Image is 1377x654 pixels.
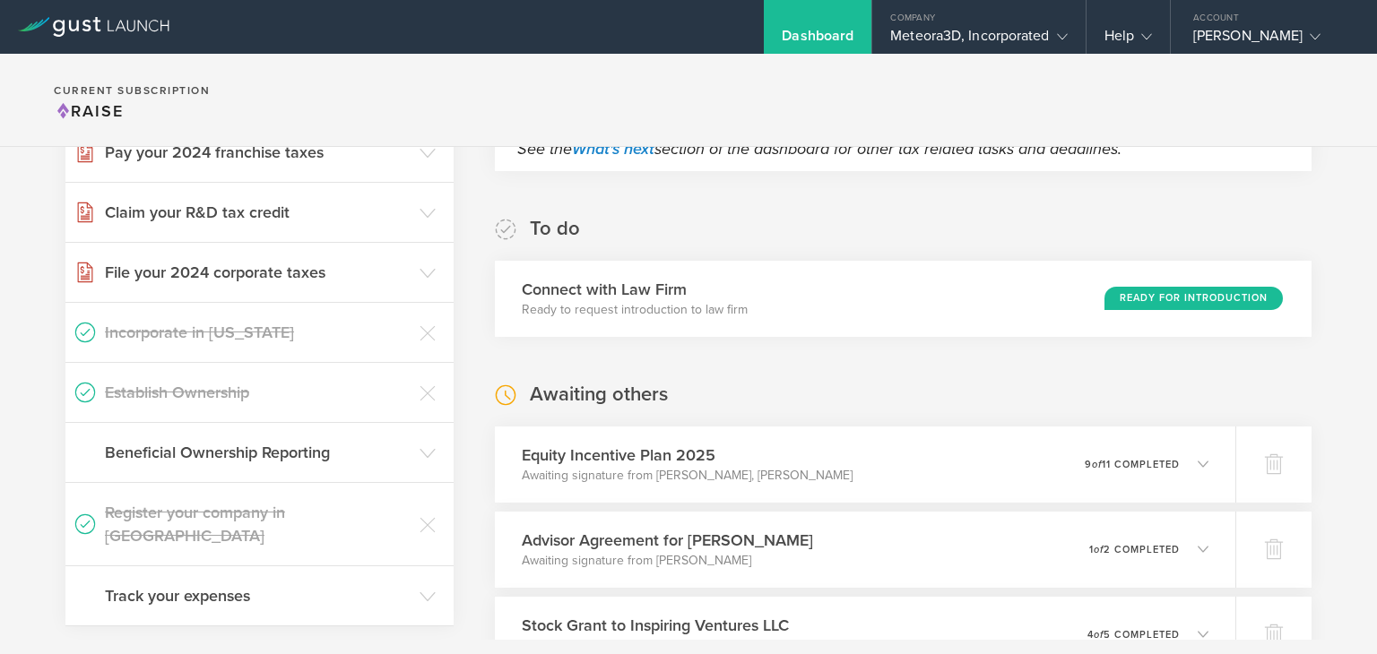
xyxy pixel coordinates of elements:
[517,139,1122,159] em: See the section of the dashboard for other tax related tasks and deadlines.
[522,467,853,485] p: Awaiting signature from [PERSON_NAME], [PERSON_NAME]
[105,201,411,224] h3: Claim your R&D tax credit
[1092,459,1102,470] em: of
[54,85,210,96] h2: Current Subscription
[522,614,789,637] h3: Stock Grant to Inspiring Ventures LLC
[105,321,411,344] h3: Incorporate in [US_STATE]
[105,584,411,607] h3: Track your expenses
[1087,630,1180,640] p: 4 5 completed
[105,381,411,404] h3: Establish Ownership
[890,27,1067,54] div: Meteora3D, Incorporated
[530,382,668,408] h2: Awaiting others
[1193,27,1346,54] div: [PERSON_NAME]
[1094,544,1104,555] em: of
[105,441,411,464] h3: Beneficial Ownership Reporting
[1104,287,1283,310] div: Ready for Introduction
[105,501,411,547] h3: Register your company in [GEOGRAPHIC_DATA]
[522,301,748,319] p: Ready to request introduction to law firm
[522,278,748,301] h3: Connect with Law Firm
[522,552,813,570] p: Awaiting signature from [PERSON_NAME]
[572,139,654,159] a: What's next
[782,27,853,54] div: Dashboard
[1104,27,1152,54] div: Help
[54,101,124,121] span: Raise
[495,261,1312,337] div: Connect with Law FirmReady to request introduction to law firmReady for Introduction
[105,261,411,284] h3: File your 2024 corporate taxes
[105,141,411,164] h3: Pay your 2024 franchise taxes
[522,443,853,467] h3: Equity Incentive Plan 2025
[522,529,813,552] h3: Advisor Agreement for [PERSON_NAME]
[530,216,580,242] h2: To do
[1094,629,1104,641] em: of
[1089,545,1180,555] p: 1 2 completed
[1085,460,1180,469] p: 9 11 completed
